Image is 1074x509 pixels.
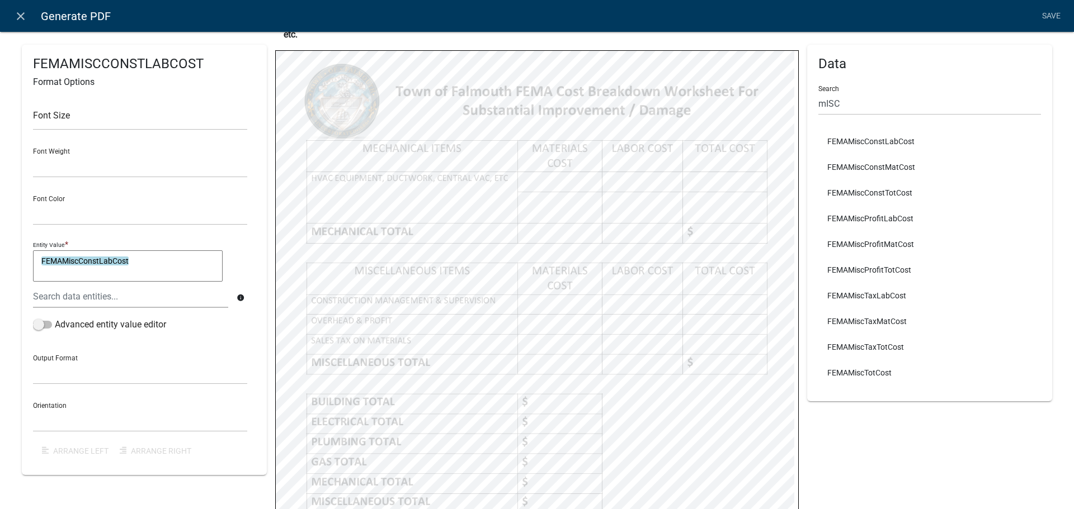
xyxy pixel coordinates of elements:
[818,129,1041,154] li: FEMAMiscConstLabCost
[33,285,228,308] input: Search data entities...
[818,257,1041,283] li: FEMAMiscProfitTotCost
[818,360,1041,386] li: FEMAMiscTotCost
[818,56,1041,72] h4: Data
[33,77,256,87] h6: Format Options
[33,318,166,331] label: Advanced entity value editor
[1037,6,1065,27] a: Save
[818,283,1041,308] li: FEMAMiscTaxLabCost
[818,334,1041,360] li: FEMAMiscTaxTotCost
[818,206,1041,231] li: FEMAMiscProfitLabCost
[41,5,111,27] span: Generate PDF
[33,56,256,72] h4: FEMAMISCCONSTLABCOST
[818,231,1041,257] li: FEMAMiscProfitMatCost
[111,441,200,461] button: Arrange Right
[33,441,111,461] button: Arrange Left
[237,294,244,302] i: info
[33,241,65,249] p: Entity Value
[818,180,1041,206] li: FEMAMiscConstTotCost
[818,154,1041,180] li: FEMAMiscConstMatCost
[14,9,27,23] i: close
[818,308,1041,334] li: FEMAMiscTaxMatCost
